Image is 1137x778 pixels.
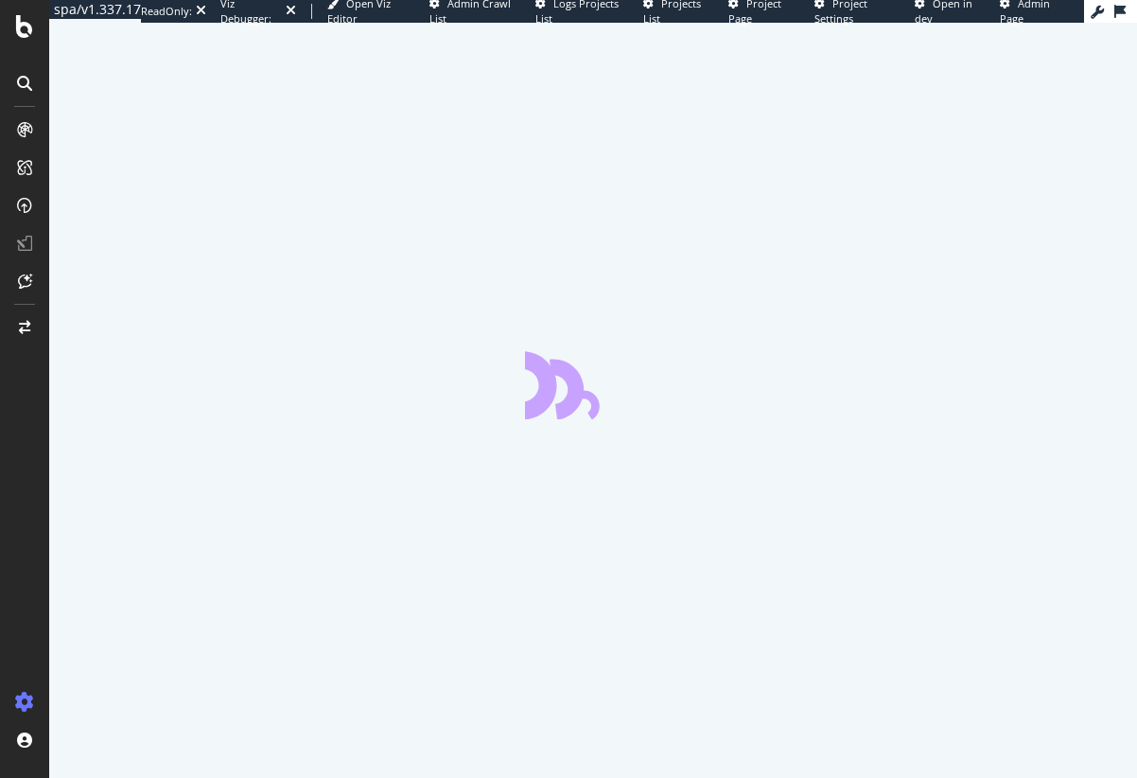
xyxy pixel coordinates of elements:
div: animation [525,351,661,419]
div: ReadOnly: [141,4,192,19]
